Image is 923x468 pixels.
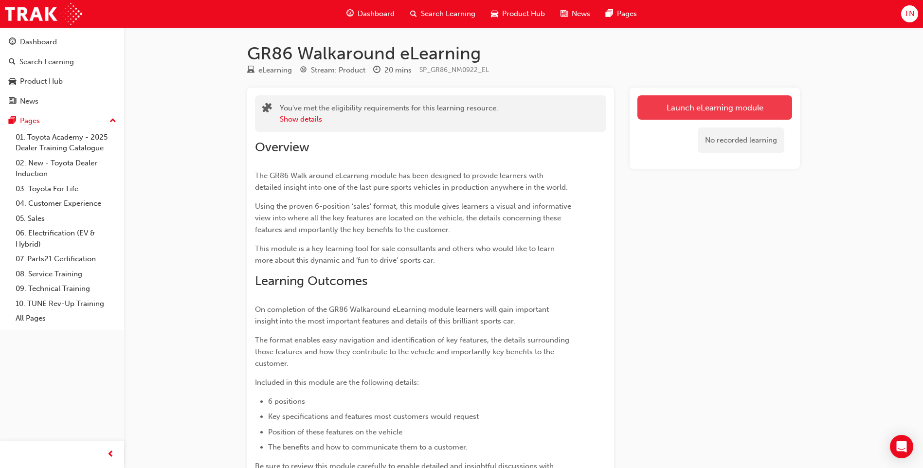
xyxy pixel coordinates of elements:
[12,252,120,267] a: 07. Parts21 Certification
[373,64,412,76] div: Duration
[9,77,16,86] span: car-icon
[373,66,380,75] span: clock-icon
[9,58,16,67] span: search-icon
[268,412,479,421] span: Key specifications and features most customers would request
[4,31,120,112] button: DashboardSearch LearningProduct HubNews
[4,33,120,51] a: Dashboard
[4,92,120,110] a: News
[255,305,551,325] span: On completion of the GR86 Walkaround eLearning module learners will gain important insight into t...
[20,96,38,107] div: News
[4,112,120,130] button: Pages
[262,104,272,115] span: puzzle-icon
[258,65,292,76] div: eLearning
[4,53,120,71] a: Search Learning
[419,66,489,74] span: Learning resource code
[598,4,645,24] a: pages-iconPages
[311,65,365,76] div: Stream: Product
[890,435,913,458] div: Open Intercom Messenger
[255,273,367,288] span: Learning Outcomes
[268,397,305,406] span: 6 positions
[358,8,395,19] span: Dashboard
[502,8,545,19] span: Product Hub
[20,36,57,48] div: Dashboard
[255,336,571,368] span: The format enables easy navigation and identification of key features, the details surrounding th...
[268,443,468,451] span: The benefits and how to communicate them to a customer.
[384,65,412,76] div: 20 mins
[300,66,307,75] span: target-icon
[19,56,74,68] div: Search Learning
[483,4,553,24] a: car-iconProduct Hub
[300,64,365,76] div: Stream
[280,103,498,125] div: You've met the eligibility requirements for this learning resource.
[12,226,120,252] a: 06. Electrification (EV & Hybrid)
[268,428,402,436] span: Position of these features on the vehicle
[109,115,116,127] span: up-icon
[12,267,120,282] a: 08. Service Training
[255,140,309,155] span: Overview
[12,130,120,156] a: 01. Toyota Academy - 2025 Dealer Training Catalogue
[421,8,475,19] span: Search Learning
[247,66,254,75] span: learningResourceType_ELEARNING-icon
[346,8,354,20] span: guage-icon
[255,171,568,192] span: The GR86 Walk around eLearning module has been designed to provide learners with detailed insight...
[280,114,322,125] button: Show details
[107,449,114,461] span: prev-icon
[20,76,63,87] div: Product Hub
[491,8,498,20] span: car-icon
[9,97,16,106] span: news-icon
[255,378,419,387] span: Included in this module are the following details:
[4,72,120,90] a: Product Hub
[9,117,16,126] span: pages-icon
[553,4,598,24] a: news-iconNews
[561,8,568,20] span: news-icon
[247,64,292,76] div: Type
[572,8,590,19] span: News
[255,244,557,265] span: This module is a key learning tool for sale consultants and others who would like to learn more a...
[617,8,637,19] span: Pages
[339,4,402,24] a: guage-iconDashboard
[12,281,120,296] a: 09. Technical Training
[410,8,417,20] span: search-icon
[905,8,914,19] span: TN
[12,156,120,181] a: 02. New - Toyota Dealer Induction
[247,43,800,64] h1: GR86 Walkaround eLearning
[12,296,120,311] a: 10. TUNE Rev-Up Training
[12,311,120,326] a: All Pages
[9,38,16,47] span: guage-icon
[5,3,82,25] img: Trak
[12,196,120,211] a: 04. Customer Experience
[698,127,784,153] div: No recorded learning
[637,95,792,120] a: Launch eLearning module
[12,211,120,226] a: 05. Sales
[901,5,918,22] button: TN
[12,181,120,197] a: 03. Toyota For Life
[402,4,483,24] a: search-iconSearch Learning
[20,115,40,126] div: Pages
[255,202,573,234] span: Using the proven 6-position ‘sales’ format, this module gives learners a visual and informative v...
[606,8,613,20] span: pages-icon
